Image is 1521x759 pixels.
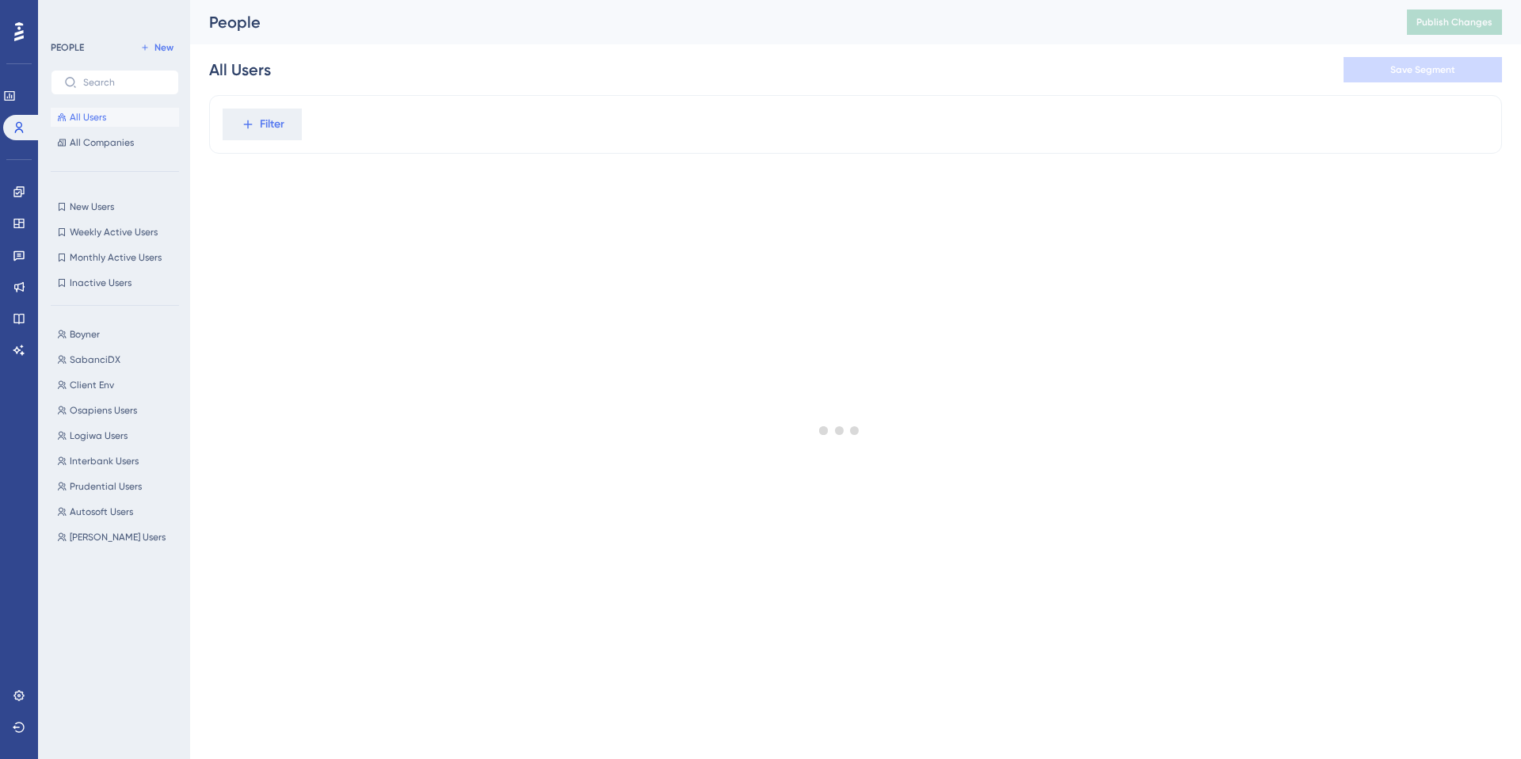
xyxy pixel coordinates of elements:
span: Boyner [70,328,100,341]
span: Logiwa Users [70,429,128,442]
span: Autosoft Users [70,505,133,518]
span: SabanciDX [70,353,120,366]
span: Publish Changes [1416,16,1492,29]
button: Autosoft Users [51,502,189,521]
div: All Users [209,59,271,81]
button: All Users [51,108,179,127]
button: Logiwa Users [51,426,189,445]
div: PEOPLE [51,41,84,54]
span: All Users [70,111,106,124]
span: Prudential Users [70,480,142,493]
span: Interbank Users [70,455,139,467]
button: [PERSON_NAME] Users [51,528,189,547]
span: [PERSON_NAME] Users [70,531,166,544]
span: New [154,41,173,54]
button: SabanciDX [51,350,189,369]
button: Prudential Users [51,477,189,496]
button: Interbank Users [51,452,189,471]
button: Weekly Active Users [51,223,179,242]
button: Osapiens Users [51,401,189,420]
span: Save Segment [1390,63,1455,76]
button: All Companies [51,133,179,152]
div: People [209,11,1367,33]
button: Boyner [51,325,189,344]
span: Osapiens Users [70,404,137,417]
span: Client Env [70,379,114,391]
button: Save Segment [1344,57,1502,82]
button: Client Env [51,376,189,395]
button: Inactive Users [51,273,179,292]
button: New [135,38,179,57]
button: Publish Changes [1407,10,1502,35]
button: New Users [51,197,179,216]
span: All Companies [70,136,134,149]
span: New Users [70,200,114,213]
button: Monthly Active Users [51,248,179,267]
span: Weekly Active Users [70,226,158,238]
span: Monthly Active Users [70,251,162,264]
input: Search [83,77,166,88]
span: Inactive Users [70,277,132,289]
